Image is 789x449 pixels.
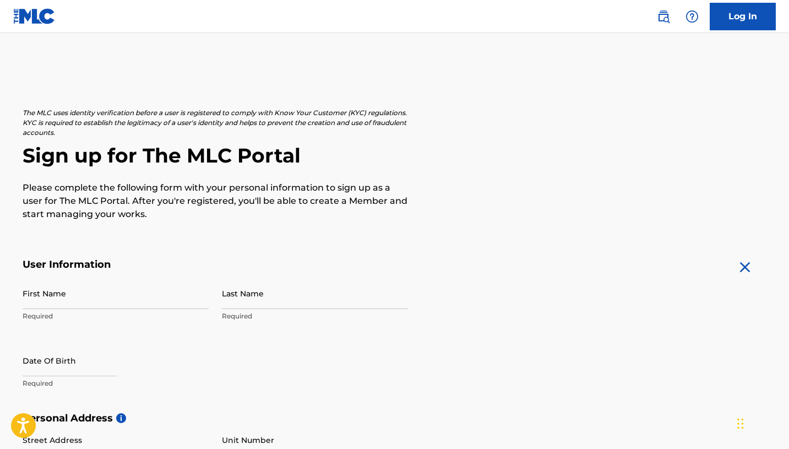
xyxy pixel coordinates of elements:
h2: Sign up for The MLC Portal [23,143,767,168]
p: Required [23,311,209,321]
a: Log In [710,3,776,30]
img: help [685,10,699,23]
div: Drag [737,407,744,440]
p: Required [23,378,209,388]
img: search [657,10,670,23]
iframe: Chat Widget [734,396,789,449]
p: The MLC uses identity verification before a user is registered to comply with Know Your Customer ... [23,108,408,138]
img: MLC Logo [13,8,56,24]
a: Public Search [652,6,674,28]
p: Please complete the following form with your personal information to sign up as a user for The ML... [23,181,408,221]
h5: Personal Address [23,412,767,425]
div: Help [681,6,703,28]
p: Required [222,311,408,321]
img: close [736,258,754,276]
span: i [116,413,126,423]
h5: User Information [23,258,408,271]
